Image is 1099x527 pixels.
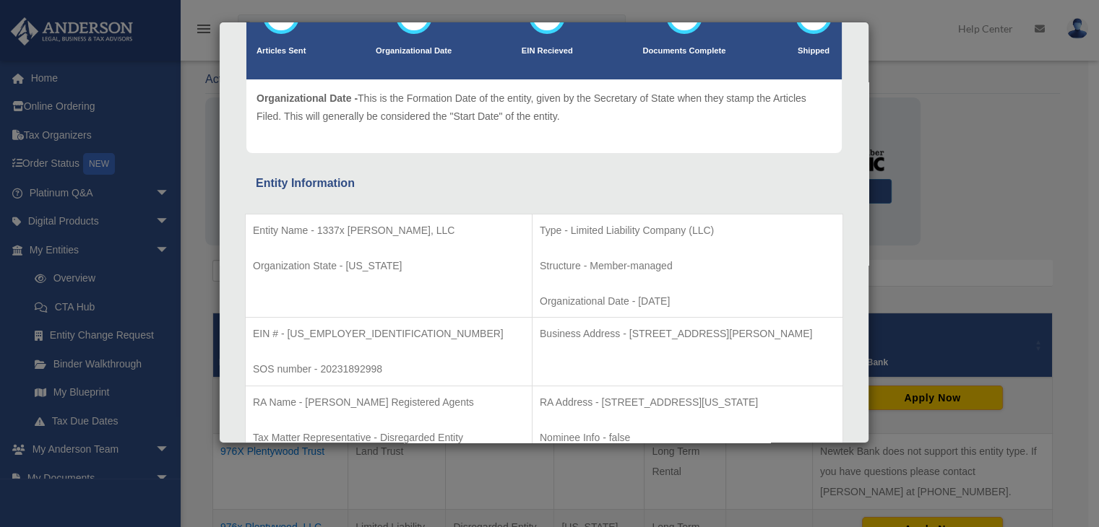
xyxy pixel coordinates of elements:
p: Tax Matter Representative - Disregarded Entity [253,429,525,447]
p: Documents Complete [642,44,725,58]
p: RA Address - [STREET_ADDRESS][US_STATE] [540,393,835,411]
p: Organization State - [US_STATE] [253,257,525,275]
p: Type - Limited Liability Company (LLC) [540,222,835,240]
div: Entity Information [256,173,832,193]
p: EIN # - [US_EMPLOYER_IDENTIFICATION_NUMBER] [253,325,525,343]
p: SOS number - 20231892998 [253,360,525,378]
p: RA Name - [PERSON_NAME] Registered Agents [253,393,525,411]
p: Articles Sent [257,44,306,58]
p: Entity Name - 1337x [PERSON_NAME], LLC [253,222,525,240]
p: EIN Recieved [522,44,573,58]
p: Business Address - [STREET_ADDRESS][PERSON_NAME] [540,325,835,343]
p: This is the Formation Date of the entity, given by the Secretary of State when they stamp the Art... [257,90,832,125]
span: Organizational Date - [257,92,358,104]
p: Organizational Date [376,44,452,58]
p: Structure - Member-managed [540,257,835,275]
p: Shipped [796,44,832,58]
p: Organizational Date - [DATE] [540,292,835,310]
p: Nominee Info - false [540,429,835,447]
